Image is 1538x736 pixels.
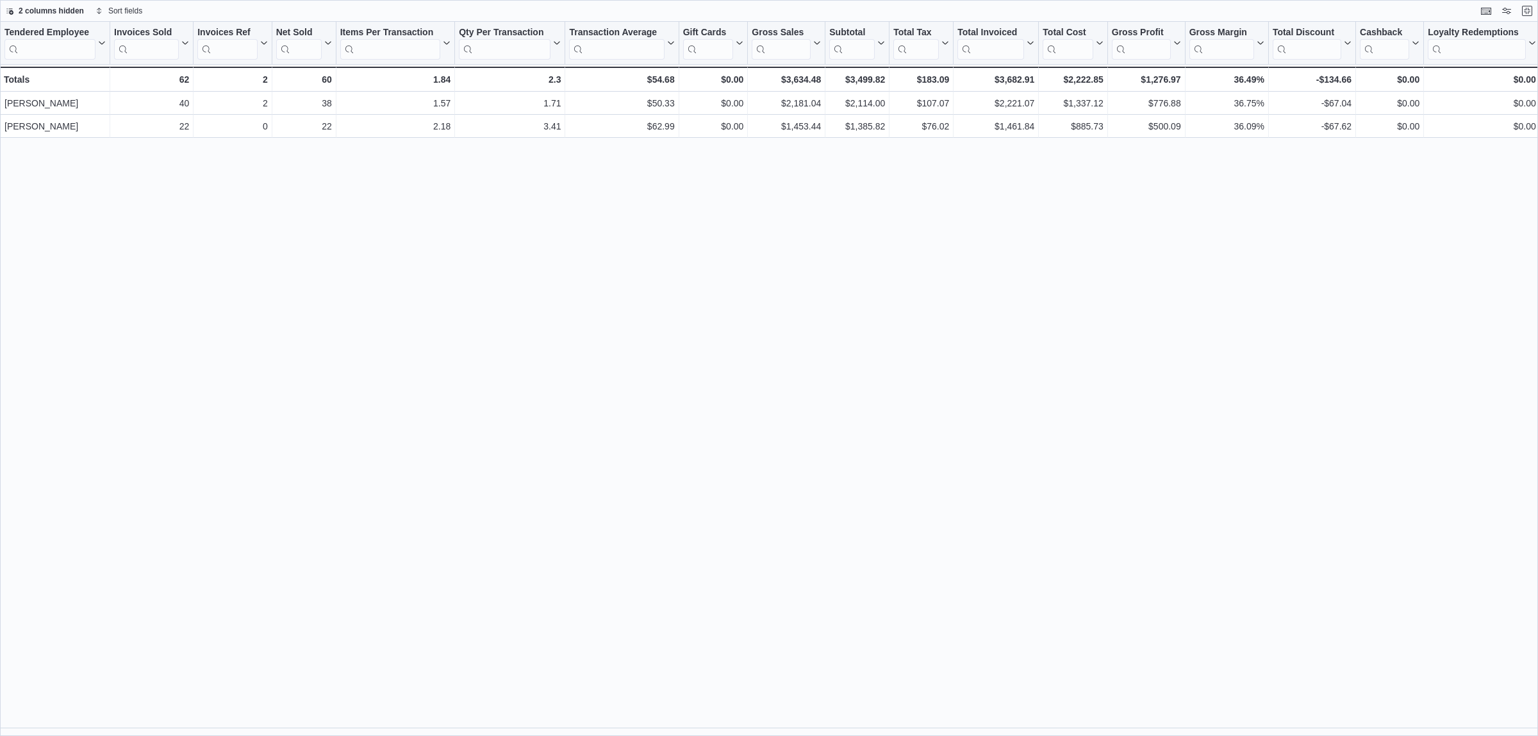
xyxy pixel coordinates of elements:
button: Sort fields [90,3,147,19]
button: Exit fullscreen [1519,3,1535,19]
div: $62.99 [569,119,674,134]
div: Total Cost [1043,27,1093,60]
div: $50.33 [569,96,674,111]
div: Gross Sales [752,27,811,60]
div: 2.18 [340,119,451,134]
div: $0.00 [1428,72,1536,87]
div: $1,276.97 [1112,72,1181,87]
div: 0 [197,119,267,134]
div: 2 [197,96,267,111]
div: Transaction Average [569,27,664,60]
div: 3.41 [459,119,561,134]
div: $0.00 [1360,119,1419,134]
div: Tendered Employee [4,27,95,39]
div: $0.00 [1428,119,1536,134]
div: Total Tax [893,27,939,60]
div: Subtotal [829,27,875,39]
div: $2,181.04 [752,96,821,111]
div: Totals [4,72,106,87]
div: 1.71 [459,96,561,111]
div: Transaction Average [569,27,664,39]
div: Subtotal [829,27,875,60]
div: Total Invoiced [957,27,1024,39]
div: 22 [276,119,332,134]
div: Gift Cards [683,27,734,39]
button: Items Per Transaction [340,27,451,60]
div: Tendered Employee [4,27,95,60]
div: -$134.66 [1273,72,1352,87]
div: $76.02 [893,119,949,134]
div: Loyalty Redemptions [1428,27,1526,60]
div: $500.09 [1112,119,1181,134]
div: $0.00 [683,119,744,134]
div: Gross Margin [1189,27,1254,39]
div: $885.73 [1043,119,1103,134]
div: $1,461.84 [957,119,1034,134]
div: Loyalty Redemptions [1428,27,1526,39]
button: Net Sold [276,27,332,60]
div: 2 [197,72,267,87]
div: Invoices Sold [114,27,179,39]
button: Cashback [1360,27,1419,60]
div: Invoices Ref [197,27,257,60]
div: $2,222.85 [1043,72,1103,87]
div: -$67.62 [1273,119,1352,134]
button: Total Discount [1273,27,1352,60]
div: [PERSON_NAME] [4,96,106,111]
div: Total Invoiced [957,27,1024,60]
div: Total Discount [1273,27,1341,60]
div: [PERSON_NAME] [4,119,106,134]
div: Qty Per Transaction [459,27,550,60]
div: Items Per Transaction [340,27,441,39]
div: Gross Profit [1112,27,1171,39]
div: Gift Card Sales [683,27,734,60]
button: 2 columns hidden [1,3,89,19]
div: -$67.04 [1273,96,1352,111]
div: 2.3 [459,72,561,87]
div: 62 [114,72,189,87]
button: Gross Sales [752,27,821,60]
div: Net Sold [276,27,322,39]
div: $3,682.91 [957,72,1034,87]
div: Invoices Ref [197,27,257,39]
button: Gross Margin [1189,27,1264,60]
div: Qty Per Transaction [459,27,550,39]
div: $0.00 [683,72,744,87]
div: $1,453.44 [752,119,821,134]
div: $2,221.07 [957,96,1034,111]
button: Loyalty Redemptions [1428,27,1536,60]
button: Gross Profit [1112,27,1181,60]
div: Gross Margin [1189,27,1254,60]
div: $1,337.12 [1043,96,1103,111]
div: $3,499.82 [829,72,885,87]
div: Gross Profit [1112,27,1171,60]
span: 2 columns hidden [19,6,84,16]
div: 22 [114,119,189,134]
button: Gift Cards [683,27,744,60]
div: 36.75% [1189,96,1264,111]
div: Items Per Transaction [340,27,441,60]
button: Qty Per Transaction [459,27,561,60]
div: Net Sold [276,27,322,60]
div: 36.09% [1189,119,1264,134]
div: $183.09 [893,72,949,87]
div: Total Discount [1273,27,1341,39]
button: Subtotal [829,27,885,60]
button: Keyboard shortcuts [1478,3,1494,19]
div: $2,114.00 [829,96,885,111]
div: 36.49% [1189,72,1264,87]
div: $0.00 [1428,96,1536,111]
div: $107.07 [893,96,949,111]
button: Transaction Average [569,27,674,60]
button: Invoices Ref [197,27,267,60]
button: Total Invoiced [957,27,1034,60]
button: Tendered Employee [4,27,106,60]
div: Gross Sales [752,27,811,39]
div: Cashback [1360,27,1409,39]
div: 1.57 [340,96,451,111]
div: $54.68 [569,72,674,87]
div: $0.00 [1360,72,1419,87]
div: Total Cost [1043,27,1093,39]
div: Total Tax [893,27,939,39]
div: 1.84 [340,72,451,87]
